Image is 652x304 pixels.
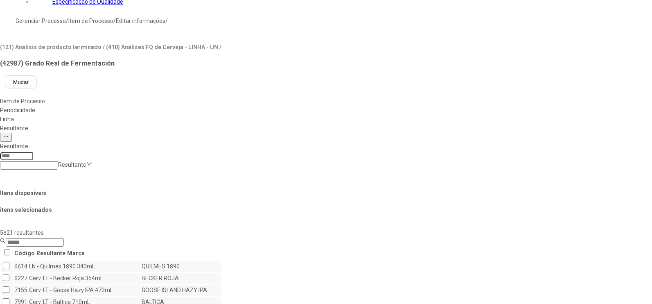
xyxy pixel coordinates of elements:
[14,261,28,272] td: 6614
[5,75,37,88] button: Mudar
[58,161,86,168] nz-select-placeholder: Resultante
[36,247,66,259] th: Resultante
[14,285,28,296] td: 7155
[16,18,66,24] a: Gerenciar Processo
[29,273,140,284] td: Cerv. LT - Becker Roja 354mL
[14,247,35,259] th: Código
[13,79,29,85] span: Mudar
[141,285,221,296] td: GOOSE ISLAND HAZY IPA
[29,261,140,272] td: LN - Quilmes 1890 340mL
[14,273,28,284] td: 6227
[66,18,68,24] nz-breadcrumb-separator: /
[113,18,116,24] nz-breadcrumb-separator: /
[141,273,221,284] td: BECKER ROJA
[141,261,221,272] td: QUILMES 1890
[29,285,140,296] td: Cerv. LT - Goose Hazy IPA 473mL
[67,247,85,259] th: Marca
[165,18,168,24] nz-breadcrumb-separator: /
[116,18,165,24] a: Editar informações
[68,18,113,24] a: Item de Processo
